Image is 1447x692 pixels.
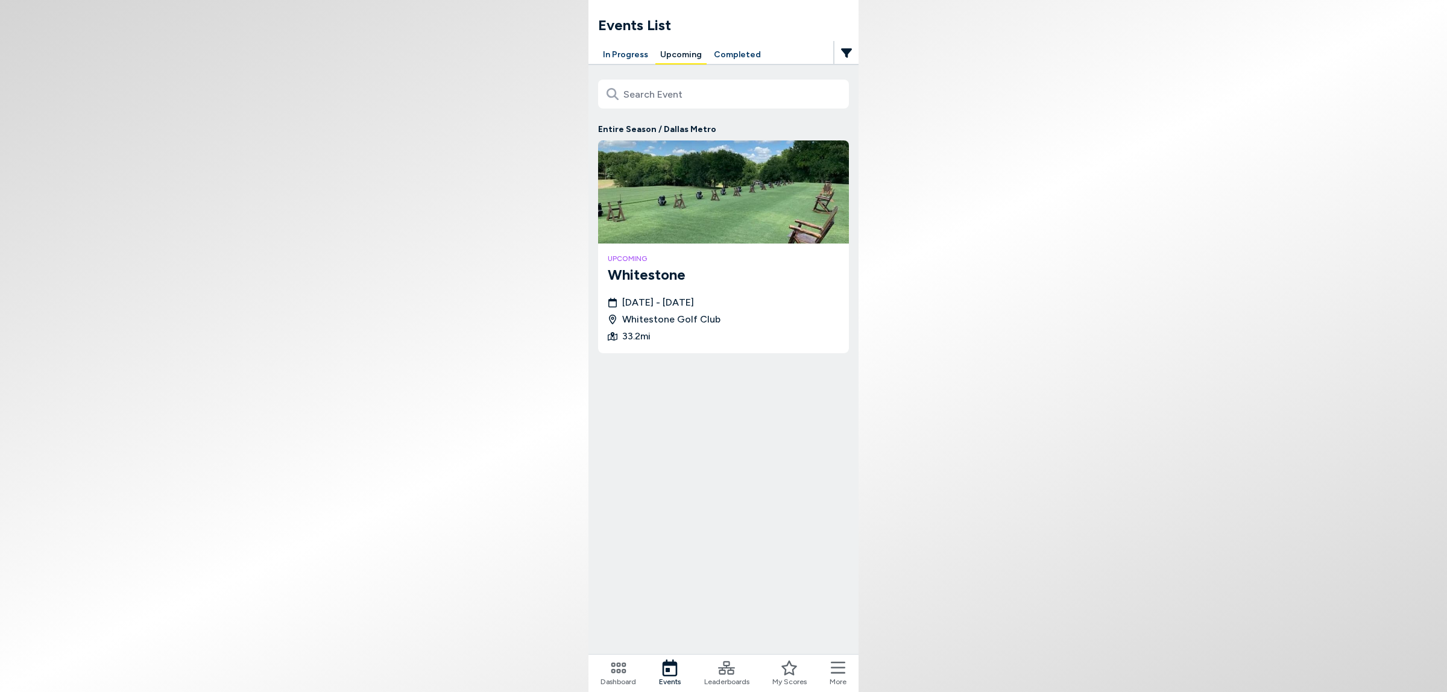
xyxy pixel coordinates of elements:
button: Upcoming [655,46,707,64]
span: Whitestone Golf Club [622,312,720,327]
h3: Whitestone [608,264,839,286]
button: Completed [709,46,766,64]
span: Dashboard [601,676,636,687]
a: Events [659,659,681,687]
span: My Scores [772,676,807,687]
a: Leaderboards [704,659,749,687]
span: Events [659,676,681,687]
span: 33.2 mi [622,329,651,344]
p: Entire Season / Dallas Metro [598,123,849,136]
a: Dashboard [601,659,636,687]
div: Manage your account [588,46,859,64]
a: WhitestoneupcomingWhitestone[DATE] - [DATE]Whitestone Golf Club33.2mi [598,140,849,353]
h1: Events List [598,14,859,36]
span: Leaderboards [704,676,749,687]
button: More [830,659,846,687]
h4: upcoming [608,253,839,264]
img: Whitestone [598,140,849,244]
span: [DATE] - [DATE] [622,295,694,310]
a: My Scores [772,659,807,687]
span: More [830,676,846,687]
input: Search Event [598,80,849,109]
button: In Progress [598,46,653,64]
